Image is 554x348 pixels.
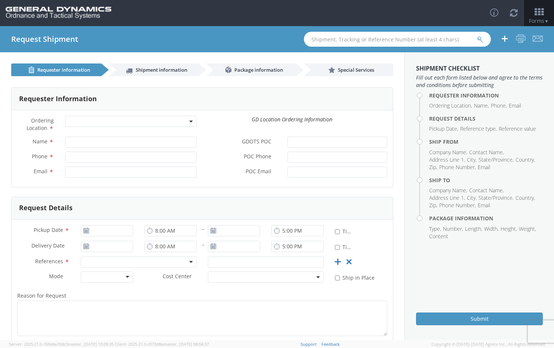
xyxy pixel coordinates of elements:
[469,187,504,194] li: Contact Name
[34,168,47,175] span: Email
[206,63,296,76] a: Package information
[439,202,476,209] li: Phone Number
[321,341,340,347] a: Feedback
[304,63,394,76] a: Special Services
[484,225,499,233] li: Width
[11,35,78,43] h4: Request Shipment
[431,341,545,347] span: Copyright © [DATE]-[DATE] Agistix Inc., All Rights Reserved
[474,102,489,109] li: Name
[429,116,543,121] h4: Request Details
[33,138,47,145] span: Name
[6,7,111,19] img: gd-ots-0c3321f2eb4c994f95cb.png
[335,276,340,280] input: Ship in Place
[163,273,192,281] span: Cost Center
[35,258,63,265] span: References
[439,164,476,171] li: Phone Number
[31,242,65,251] span: Delivery Date
[335,227,356,235] label: Time Definite
[465,225,482,233] li: Length
[252,116,332,123] i: GD Location Ordering Information
[467,156,477,164] li: City
[416,74,543,89] span: Fill out each form listed below and agree to the terms and conditions before submitting
[429,194,465,202] li: Address Line 1
[244,153,271,161] span: POC Phone
[429,225,441,233] li: Type
[109,63,199,76] a: Shipment information
[234,66,283,73] span: Package information
[37,66,90,73] span: Requester information
[335,273,376,282] label: Ship in Place
[34,226,63,233] span: Pickup Date
[49,273,63,280] span: Mode
[335,245,340,250] input: Time Definite
[416,65,543,72] h3: Shipment Checklist
[499,125,536,133] li: Reference value
[304,32,491,47] input: Shipment, Tracking or Reference Number (at least 4 chars)
[509,102,521,109] li: Email
[515,194,535,202] li: Country
[478,194,514,202] li: State/Province
[429,177,543,183] h4: Ship To
[478,164,490,171] li: Email
[515,156,535,164] li: Country
[136,66,187,73] span: Shipment information
[338,66,374,73] span: Special Services
[469,149,504,156] li: Contact Name
[11,63,101,76] a: Requester information
[429,156,465,164] li: Address Line 1
[27,117,54,131] span: Ordering Location
[429,164,437,171] li: Zip
[163,341,209,347] span: master, [DATE] 08:04:37
[335,229,340,234] input: Time Definite
[460,125,497,133] li: Reference type
[478,156,514,164] li: State/Province
[544,18,549,24] span: ▼
[429,202,437,209] li: Zip
[429,125,458,133] li: Pickup Date
[429,93,543,98] h4: Requester Information
[335,242,356,251] label: Time Definite
[19,204,73,212] h3: Request Details
[242,138,271,146] span: GDOTS POC
[491,102,507,109] li: Phone
[443,225,463,233] li: Number
[519,225,536,233] li: Weight
[429,149,467,156] li: Company Name
[429,139,543,145] h4: Ship From
[429,233,448,240] li: Content
[19,95,97,103] h3: Requester Information
[115,341,209,347] span: Client: 2025.21.0-c073d8a
[478,202,490,209] li: Email
[429,187,467,194] li: Company Name
[416,313,543,325] button: Submit
[301,341,317,347] a: Support
[467,194,477,202] li: City
[32,153,47,160] span: Phone
[429,102,472,109] li: Ordering Location
[9,341,114,347] span: Server: 2025.21.0-769a9a7b8c3
[68,341,114,347] span: master, [DATE] 10:09:35
[529,17,549,24] span: Forms
[246,168,271,176] span: POC Email
[501,225,517,233] li: Height
[17,292,66,299] span: Reason for Request
[429,215,543,221] h4: Package Information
